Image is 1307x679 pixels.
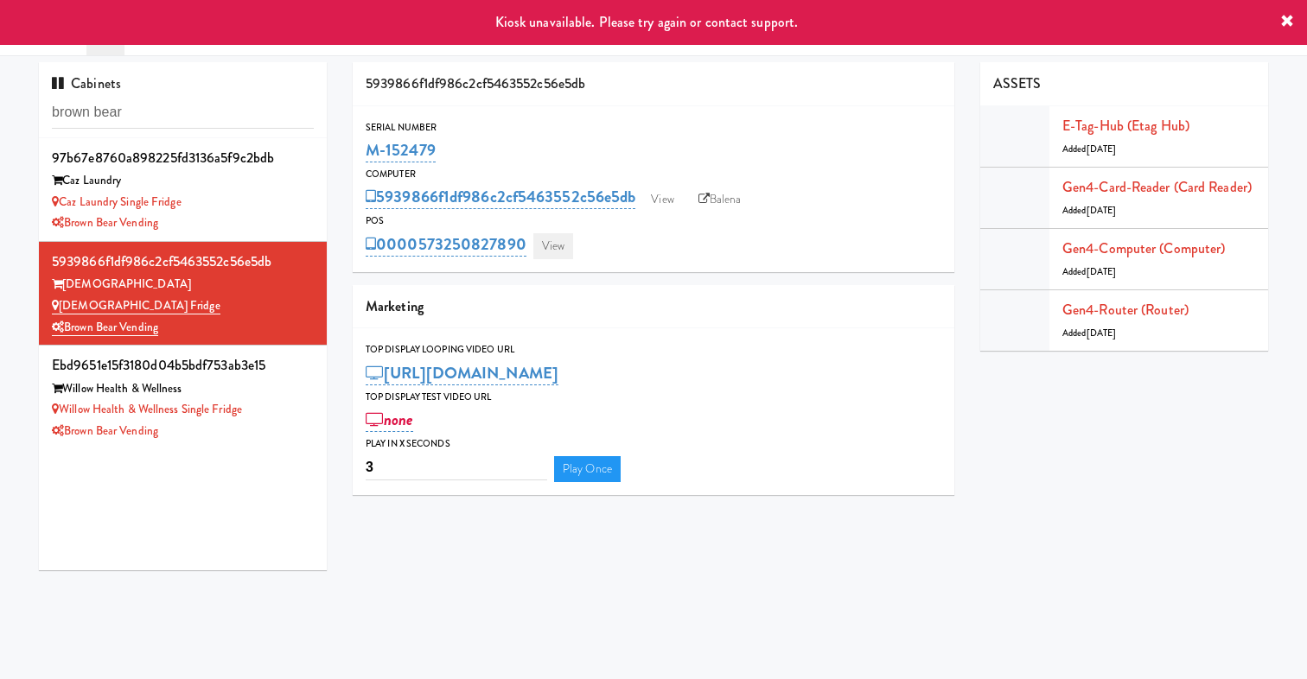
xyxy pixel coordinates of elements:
a: Play Once [554,456,621,482]
div: Computer [366,166,941,183]
div: Serial Number [366,119,941,136]
div: [DEMOGRAPHIC_DATA] [52,274,314,295]
a: Gen4-router (Router) [1062,300,1189,320]
span: ASSETS [993,73,1042,93]
a: Gen4-computer (Computer) [1062,238,1225,258]
input: Search cabinets [52,97,314,129]
div: Caz Laundry [52,170,314,192]
a: [DEMOGRAPHIC_DATA] Fridge [52,297,220,314]
li: 97b67e8760a898225fd3136a5f9c2bdbCaz Laundry Caz Laundry Single FridgeBrown Bear Vending [39,138,327,242]
span: Kiosk unavailable. Please try again or contact support. [495,12,799,32]
a: Caz Laundry Single Fridge [52,194,182,210]
a: M-152479 [366,138,436,162]
a: View [642,187,682,213]
li: ebd9651e15f3180d04b5bdf753ab3e15Willow Health & Wellness Willow Health & Wellness Single FridgeBr... [39,346,327,448]
span: Marketing [366,296,424,316]
div: 5939866f1df986c2cf5463552c56e5db [52,249,314,275]
div: Play in X seconds [366,435,941,453]
div: Top Display Test Video Url [366,389,941,406]
span: [DATE] [1087,143,1117,155]
span: Added [1062,204,1116,217]
div: Top Display Looping Video Url [366,341,941,359]
a: View [533,233,573,259]
div: Willow Health & Wellness [52,378,314,400]
div: 5939866f1df986c2cf5463552c56e5db [353,62,954,106]
span: [DATE] [1087,265,1117,278]
span: Added [1062,327,1116,339]
a: 0000573250827890 [366,232,526,257]
a: Balena [690,187,750,213]
a: Brown Bear Vending [52,319,158,336]
a: [URL][DOMAIN_NAME] [366,361,558,385]
a: Willow Health & Wellness Single Fridge [52,401,242,417]
div: 97b67e8760a898225fd3136a5f9c2bdb [52,145,314,171]
a: Brown Bear Vending [52,422,158,439]
div: POS [366,213,941,230]
li: 5939866f1df986c2cf5463552c56e5db[DEMOGRAPHIC_DATA] [DEMOGRAPHIC_DATA] FridgeBrown Bear Vending [39,242,327,346]
a: Brown Bear Vending [52,214,158,231]
span: Cabinets [52,73,121,93]
a: E-tag-hub (Etag Hub) [1062,116,1189,136]
a: 5939866f1df986c2cf5463552c56e5db [366,185,635,209]
div: ebd9651e15f3180d04b5bdf753ab3e15 [52,352,314,378]
span: [DATE] [1087,204,1117,217]
span: Added [1062,143,1116,155]
span: Added [1062,265,1116,278]
a: none [366,408,413,432]
a: Gen4-card-reader (Card Reader) [1062,177,1252,197]
span: [DATE] [1087,327,1117,339]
